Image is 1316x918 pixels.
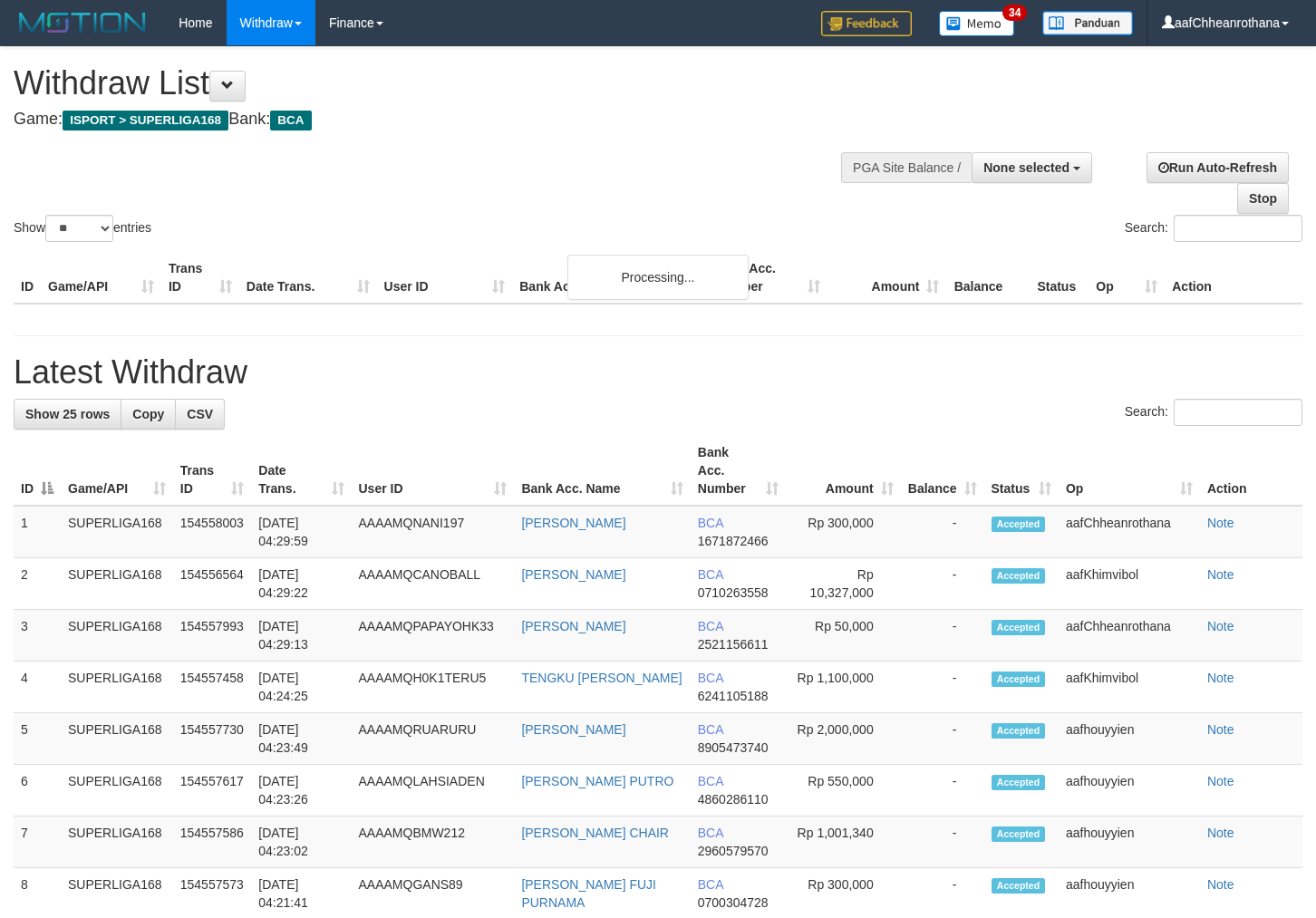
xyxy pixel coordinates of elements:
[786,506,901,558] td: Rp 300,000
[1030,252,1089,304] th: Status
[698,534,769,548] span: Copy 1671872466 to clipboard
[1125,215,1302,242] label: Search:
[173,558,252,610] td: 154556564
[352,817,515,868] td: AAAAMQBMW212
[14,610,61,662] td: 3
[1059,610,1200,662] td: aafChheanrothana
[352,558,515,610] td: AAAAMQCANOBALL
[14,558,61,610] td: 2
[698,516,723,530] span: BCA
[901,558,984,610] td: -
[352,713,515,765] td: AAAAMQRUARURU
[61,765,173,817] td: SUPERLIGA168
[786,610,901,662] td: Rp 50,000
[901,765,984,817] td: -
[786,558,901,610] td: Rp 10,327,000
[14,817,61,868] td: 7
[377,252,513,304] th: User ID
[708,252,827,304] th: Bank Acc. Number
[698,844,769,858] span: Copy 2960579570 to clipboard
[1059,506,1200,558] td: aafChheanrothana
[161,252,239,304] th: Trans ID
[698,637,769,652] span: Copy 2521156611 to clipboard
[41,252,161,304] th: Game/API
[698,740,769,755] span: Copy 8905473740 to clipboard
[521,877,656,910] a: [PERSON_NAME] FUJI PURNAMA
[1207,567,1234,582] a: Note
[61,662,173,713] td: SUPERLIGA168
[175,399,225,430] a: CSV
[45,215,113,242] select: Showentries
[173,506,252,558] td: 154558003
[1174,399,1302,426] input: Search:
[14,506,61,558] td: 1
[121,399,176,430] a: Copy
[992,672,1046,687] span: Accepted
[786,662,901,713] td: Rp 1,100,000
[901,817,984,868] td: -
[901,713,984,765] td: -
[251,662,351,713] td: [DATE] 04:24:25
[1042,11,1133,35] img: panduan.png
[567,255,749,300] div: Processing...
[61,713,173,765] td: SUPERLIGA168
[1165,252,1302,304] th: Action
[1207,671,1234,685] a: Note
[901,662,984,713] td: -
[992,568,1046,584] span: Accepted
[14,111,859,129] h4: Game: Bank:
[14,354,1302,391] h1: Latest Withdraw
[1207,877,1234,892] a: Note
[251,506,351,558] td: [DATE] 04:29:59
[61,506,173,558] td: SUPERLIGA168
[14,436,61,506] th: ID: activate to sort column descending
[698,585,769,600] span: Copy 0710263558 to clipboard
[698,895,769,910] span: Copy 0700304728 to clipboard
[352,610,515,662] td: AAAAMQPAPAYOHK33
[1207,722,1234,737] a: Note
[827,252,947,304] th: Amount
[14,65,859,101] h1: Withdraw List
[992,723,1046,739] span: Accepted
[1059,765,1200,817] td: aafhouyyien
[698,567,723,582] span: BCA
[901,506,984,558] td: -
[992,517,1046,532] span: Accepted
[352,506,515,558] td: AAAAMQNANI197
[251,436,351,506] th: Date Trans.: activate to sort column ascending
[14,765,61,817] td: 6
[841,152,972,183] div: PGA Site Balance /
[251,765,351,817] td: [DATE] 04:23:26
[14,399,121,430] a: Show 25 rows
[1059,436,1200,506] th: Op: activate to sort column ascending
[352,765,515,817] td: AAAAMQLAHSIADEN
[132,407,164,421] span: Copy
[992,878,1046,894] span: Accepted
[14,9,151,36] img: MOTION_logo.png
[61,610,173,662] td: SUPERLIGA168
[984,436,1059,506] th: Status: activate to sort column ascending
[521,516,625,530] a: [PERSON_NAME]
[1059,713,1200,765] td: aafhouyyien
[939,11,1015,36] img: Button%20Memo.svg
[1207,826,1234,840] a: Note
[1147,152,1289,183] a: Run Auto-Refresh
[946,252,1030,304] th: Balance
[514,436,690,506] th: Bank Acc. Name: activate to sort column ascending
[698,877,723,892] span: BCA
[786,817,901,868] td: Rp 1,001,340
[173,436,252,506] th: Trans ID: activate to sort column ascending
[14,713,61,765] td: 5
[983,160,1069,175] span: None selected
[512,252,707,304] th: Bank Acc. Name
[1237,183,1289,214] a: Stop
[698,774,723,788] span: BCA
[521,774,673,788] a: [PERSON_NAME] PUTRO
[1059,662,1200,713] td: aafKhimvibol
[25,407,110,421] span: Show 25 rows
[698,826,723,840] span: BCA
[63,111,228,130] span: ISPORT > SUPERLIGA168
[698,689,769,703] span: Copy 6241105188 to clipboard
[786,765,901,817] td: Rp 550,000
[173,662,252,713] td: 154557458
